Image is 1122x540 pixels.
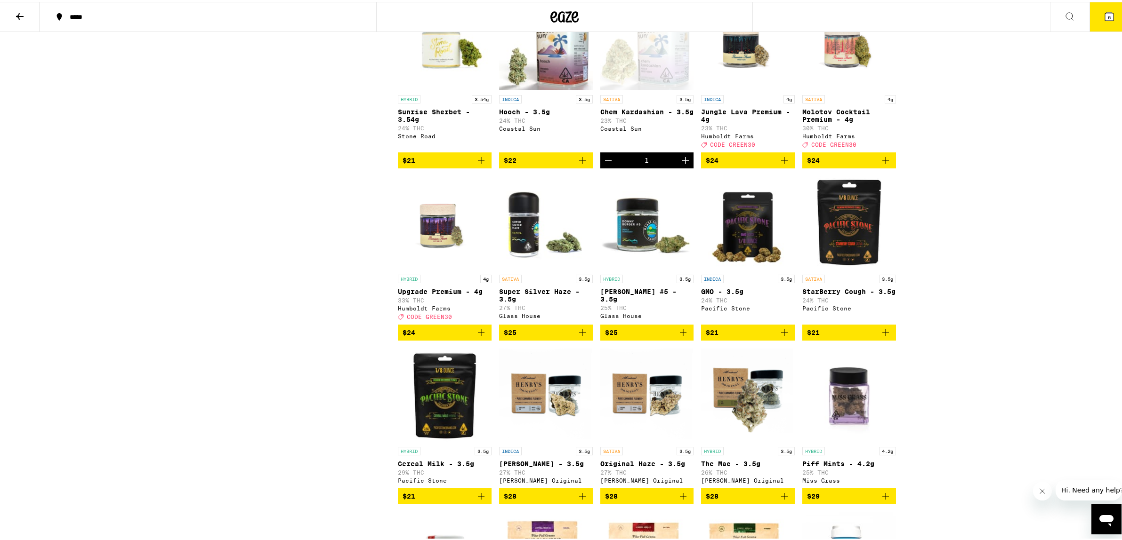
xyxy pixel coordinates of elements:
p: 3.5g [677,93,694,102]
div: Glass House [600,311,694,317]
p: SATIVA [499,273,522,281]
a: Open page for Super Silver Haze - 3.5g from Glass House [499,174,593,323]
p: 30% THC [802,123,896,129]
p: 25% THC [600,303,694,309]
p: HYBRID [802,445,825,453]
p: 4g [783,93,795,102]
span: $28 [706,491,718,498]
button: Add to bag [398,323,492,339]
span: CODE GREEN30 [407,312,452,318]
span: $29 [807,491,820,498]
span: $21 [807,327,820,334]
p: SATIVA [802,93,825,102]
p: Cereal Milk - 3.5g [398,458,492,466]
img: Humboldt Farms - Upgrade Premium - 4g [398,174,492,268]
span: $24 [403,327,415,334]
p: SATIVA [802,273,825,281]
p: Piff Mints - 4.2g [802,458,896,466]
div: Pacific Stone [398,476,492,482]
p: 24% THC [701,295,795,302]
p: HYBRID [600,273,623,281]
button: Increment [678,151,694,167]
p: 24% THC [398,123,492,129]
button: Add to bag [802,486,896,502]
div: Humboldt Farms [701,131,795,137]
button: Decrement [600,151,616,167]
span: CODE GREEN30 [710,140,755,146]
p: 27% THC [600,468,694,474]
button: Add to bag [600,323,694,339]
img: Glass House - Donny Burger #5 - 3.5g [600,174,694,268]
button: Add to bag [499,323,593,339]
div: Pacific Stone [802,303,896,310]
span: $25 [504,327,517,334]
p: 3.5g [475,445,492,453]
p: HYBRID [398,445,420,453]
p: SATIVA [600,93,623,102]
p: Hooch - 3.5g [499,106,593,114]
iframe: Message from company [1056,478,1122,499]
div: [PERSON_NAME] Original [600,476,694,482]
button: Add to bag [701,323,795,339]
a: Open page for StarBerry Cough - 3.5g from Pacific Stone [802,174,896,323]
p: INDICA [701,93,724,102]
p: SATIVA [600,445,623,453]
button: Add to bag [499,486,593,502]
p: 33% THC [398,295,492,302]
p: 3.5g [778,273,795,281]
a: Open page for Piff Mints - 4.2g from Miss Grass [802,346,896,486]
div: [PERSON_NAME] Original [701,476,795,482]
iframe: Button to launch messaging window [1091,502,1122,532]
p: GMO - 3.5g [701,286,795,294]
p: Molotov Cocktail Premium - 4g [802,106,896,121]
p: 27% THC [499,303,593,309]
p: INDICA [701,273,724,281]
p: 23% THC [600,116,694,122]
button: Add to bag [701,151,795,167]
p: 25% THC [802,468,896,474]
p: Jungle Lava Premium - 4g [701,106,795,121]
p: HYBRID [398,273,420,281]
img: Henry's Original - The Mac - 3.5g [701,346,795,440]
p: HYBRID [398,93,420,102]
p: 3.5g [576,93,593,102]
span: $21 [403,491,415,498]
div: Stone Road [398,131,492,137]
span: $28 [504,491,517,498]
p: 23% THC [701,123,795,129]
div: Miss Grass [802,476,896,482]
div: 1 [645,155,649,162]
div: Coastal Sun [499,124,593,130]
img: Miss Grass - Piff Mints - 4.2g [802,346,896,440]
p: 27% THC [499,468,593,474]
p: HYBRID [701,445,724,453]
span: $24 [807,155,820,162]
span: $21 [706,327,718,334]
button: Add to bag [398,486,492,502]
span: $28 [605,491,618,498]
img: Henry's Original - King Louis XIII - 3.5g [499,346,593,440]
button: Add to bag [802,151,896,167]
div: Glass House [499,311,593,317]
p: StarBerry Cough - 3.5g [802,286,896,294]
p: 4.2g [879,445,896,453]
span: Hi. Need any help? [6,7,68,14]
p: Upgrade Premium - 4g [398,286,492,294]
div: Humboldt Farms [802,131,896,137]
p: 3.5g [879,273,896,281]
a: Open page for King Louis XIII - 3.5g from Henry's Original [499,346,593,486]
a: Open page for Donny Burger #5 - 3.5g from Glass House [600,174,694,323]
div: [PERSON_NAME] Original [499,476,593,482]
div: Humboldt Farms [398,303,492,310]
a: Open page for The Mac - 3.5g from Henry's Original [701,346,795,486]
div: Pacific Stone [701,303,795,310]
p: 3.54g [472,93,492,102]
button: Add to bag [802,323,896,339]
p: 3.5g [576,445,593,453]
p: 24% THC [499,116,593,122]
p: [PERSON_NAME] - 3.5g [499,458,593,466]
span: $24 [706,155,718,162]
button: Add to bag [600,486,694,502]
img: Glass House - Super Silver Haze - 3.5g [499,174,593,268]
p: 3.5g [677,445,694,453]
